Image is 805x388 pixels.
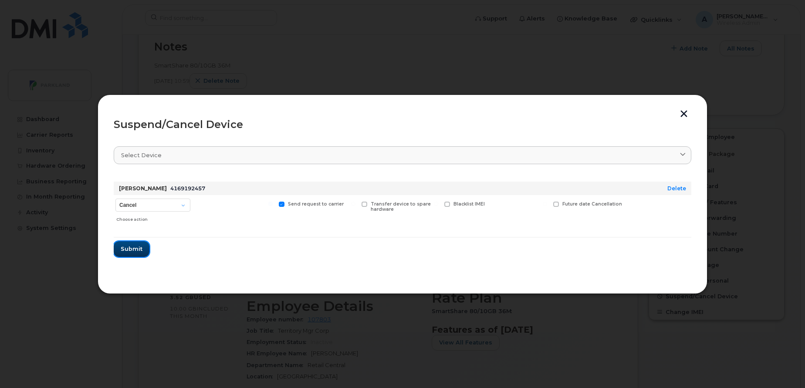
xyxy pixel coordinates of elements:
[351,202,355,206] input: Transfer device to spare hardware
[121,245,142,253] span: Submit
[114,241,149,257] button: Submit
[562,201,622,207] span: Future date Cancellation
[667,185,686,192] a: Delete
[119,185,167,192] strong: [PERSON_NAME]
[288,201,344,207] span: Send request to carrier
[543,202,547,206] input: Future date Cancellation
[114,119,691,130] div: Suspend/Cancel Device
[434,202,438,206] input: Blacklist IMEI
[121,151,162,159] span: Select device
[116,213,190,223] div: Choose action
[453,201,485,207] span: Blacklist IMEI
[371,201,431,213] span: Transfer device to spare hardware
[114,146,691,164] a: Select device
[268,202,273,206] input: Send request to carrier
[170,185,205,192] span: 4169192457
